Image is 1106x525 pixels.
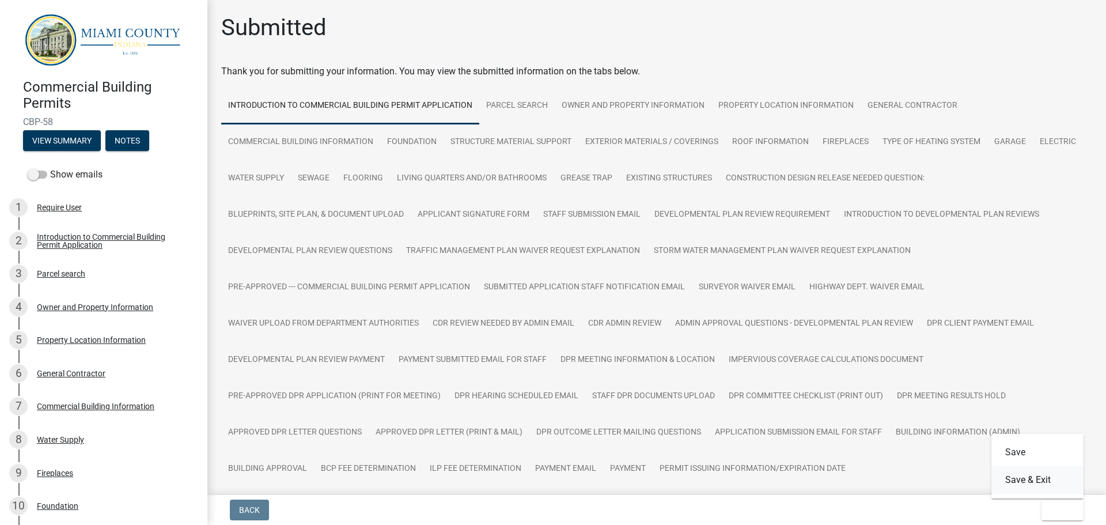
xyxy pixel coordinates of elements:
[837,197,1046,233] a: Introduction to Developmental Plan Reviews
[221,88,479,124] a: Introduction to Commercial Building Permit Application
[991,466,1084,494] button: Save & Exit
[991,439,1084,466] button: Save
[647,233,918,270] a: Storm Water Management Plan Waiver Request Explanation
[9,364,28,383] div: 6
[230,500,269,520] button: Back
[37,469,73,477] div: Fireplaces
[448,378,585,415] a: DPR Hearing Scheduled Email
[653,451,853,488] a: Permit Issuing Information/Expiration Date
[876,124,987,161] a: Type of Heating System
[554,342,722,379] a: DPR Meeting Information & Location
[37,436,84,444] div: Water Supply
[561,487,609,524] a: ILP Card
[426,305,581,342] a: CDR Review Needed by Admin Email
[221,233,399,270] a: Developmental Plan Review Questions
[685,487,781,524] a: Inspection Request
[390,160,554,197] a: Living Quarters and/or Bathrooms
[484,487,561,524] a: Permit Card BP
[380,124,444,161] a: Foundation
[221,451,314,488] a: Building Approval
[1041,500,1084,520] button: Exit
[619,160,719,197] a: Existing Structures
[781,487,882,524] a: Inspection Schedule
[1051,505,1067,515] span: Exit
[444,124,578,161] a: Structure Material Support
[920,305,1041,342] a: DPR Client Payment Email
[647,197,837,233] a: Developmental Plan Review Requirement
[889,414,1027,451] a: Building Information (Admin)
[23,79,198,112] h4: Commercial Building Permits
[722,378,890,415] a: DPR Committee Checklist (Print Out)
[37,233,189,249] div: Introduction to Commercial Building Permit Application
[314,451,423,488] a: BCP Fee Determination
[528,451,603,488] a: Payment Email
[609,487,685,524] a: Approve Email
[9,298,28,316] div: 4
[239,505,260,515] span: Back
[23,137,101,146] wm-modal-confirm: Summary
[105,137,149,146] wm-modal-confirm: Notes
[221,65,1092,78] div: Thank you for submitting your information. You may view the submitted information on the tabs below.
[221,160,291,197] a: Water Supply
[477,269,692,306] a: Submitted Application Staff Notification Email
[23,130,101,151] button: View Summary
[221,487,484,524] a: FINAL Approved --- Commercial Building Permit Application
[37,303,153,311] div: Owner and Property Information
[221,197,411,233] a: Blueprints, Site Plan, & Document Upload
[221,378,448,415] a: Pre-Approved DPR Application (Print for Meeting)
[725,124,816,161] a: Roof Information
[221,342,392,379] a: Developmental Plan Review Payment
[37,369,105,377] div: General Contractor
[28,168,103,182] label: Show emails
[9,397,28,416] div: 7
[221,14,327,41] h1: Submitted
[37,203,82,211] div: Require User
[336,160,390,197] a: Flooring
[37,502,78,510] div: Foundation
[23,116,184,127] span: CBP-58
[392,342,554,379] a: Payment Submitted Email for Staff
[399,233,647,270] a: Traffic Management Plan Waiver Request Explanation
[9,430,28,449] div: 8
[802,269,931,306] a: Highway Dept. Waiver Email
[529,414,708,451] a: DPR Outcome Letter Mailing Questions
[1033,124,1083,161] a: Electric
[37,402,154,410] div: Commercial Building Information
[816,124,876,161] a: Fireplaces
[719,160,931,197] a: Construction Design Release Needed Question:
[581,305,668,342] a: CDR Admin Review
[722,342,930,379] a: Impervious Coverage Calculations Document
[554,160,619,197] a: Grease Trap
[221,269,477,306] a: Pre-Approved --- Commercial Building Permit Application
[555,88,711,124] a: Owner and Property Information
[603,451,653,488] a: Payment
[105,130,149,151] button: Notes
[9,464,28,482] div: 9
[987,124,1033,161] a: Garage
[991,434,1084,498] div: Exit
[578,124,725,161] a: Exterior Materials / Coverings
[37,336,146,344] div: Property Location Information
[291,160,336,197] a: Sewage
[986,487,1087,524] a: Inspection Schedule
[9,232,28,250] div: 2
[9,265,28,283] div: 3
[37,270,85,278] div: Parcel search
[411,197,536,233] a: Applicant Signature Form
[585,378,722,415] a: Staff DPR Documents Upload
[369,414,529,451] a: Approved DPR Letter (Print & Mail)
[221,414,369,451] a: Approved DPR Letter Questions
[9,331,28,349] div: 5
[221,124,380,161] a: Commercial Building Information
[890,378,1013,415] a: DPR Meeting Results Hold
[536,197,647,233] a: Staff Submission Email
[479,88,555,124] a: Parcel search
[9,497,28,515] div: 10
[668,305,920,342] a: Admin Approval Questions - Developmental Plan Review
[882,487,986,524] a: Inspection Complete
[692,269,802,306] a: Surveyor Waiver Email
[9,198,28,217] div: 1
[708,414,889,451] a: Application Submission Email for Staff
[23,12,189,67] img: Miami County, Indiana
[711,88,861,124] a: Property Location Information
